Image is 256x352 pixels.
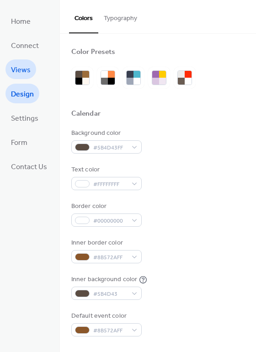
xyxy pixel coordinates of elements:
[11,39,39,53] span: Connect
[71,165,140,175] div: Text color
[11,136,27,150] span: Form
[71,128,140,138] div: Background color
[71,109,101,119] div: Calendar
[5,156,53,176] a: Contact Us
[5,11,36,31] a: Home
[5,59,36,79] a: Views
[93,326,127,336] span: #8B572AFF
[93,180,127,189] span: #FFFFFFFF
[11,15,31,29] span: Home
[93,216,127,226] span: #00000000
[11,87,34,101] span: Design
[11,112,38,126] span: Settings
[93,143,127,153] span: #5B4D43FF
[11,160,47,174] span: Contact Us
[71,202,140,211] div: Border color
[11,63,31,77] span: Views
[71,238,140,248] div: Inner border color
[93,289,127,299] span: #5B4D43
[5,35,44,55] a: Connect
[71,275,137,284] div: Inner background color
[71,311,140,321] div: Default event color
[5,108,44,128] a: Settings
[93,253,127,262] span: #8B572AFF
[71,48,115,57] div: Color Presets
[5,132,33,152] a: Form
[5,84,39,103] a: Design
